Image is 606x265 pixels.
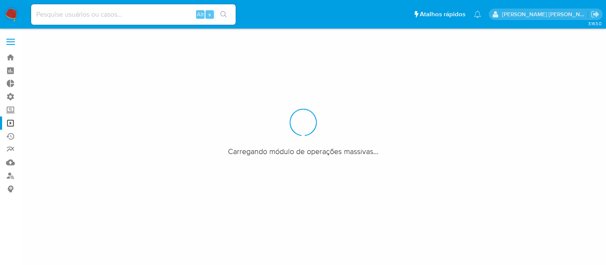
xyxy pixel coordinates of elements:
[474,11,481,18] a: Notificações
[215,9,232,20] button: search-icon
[420,10,465,19] span: Atalhos rápidos
[228,146,378,156] span: Carregando módulo de operações massivas...
[591,10,600,19] a: Sair
[208,10,211,18] span: s
[31,9,236,20] input: Pesquise usuários ou casos...
[197,10,204,18] span: Alt
[502,10,588,18] p: luciana.joia@mercadopago.com.br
